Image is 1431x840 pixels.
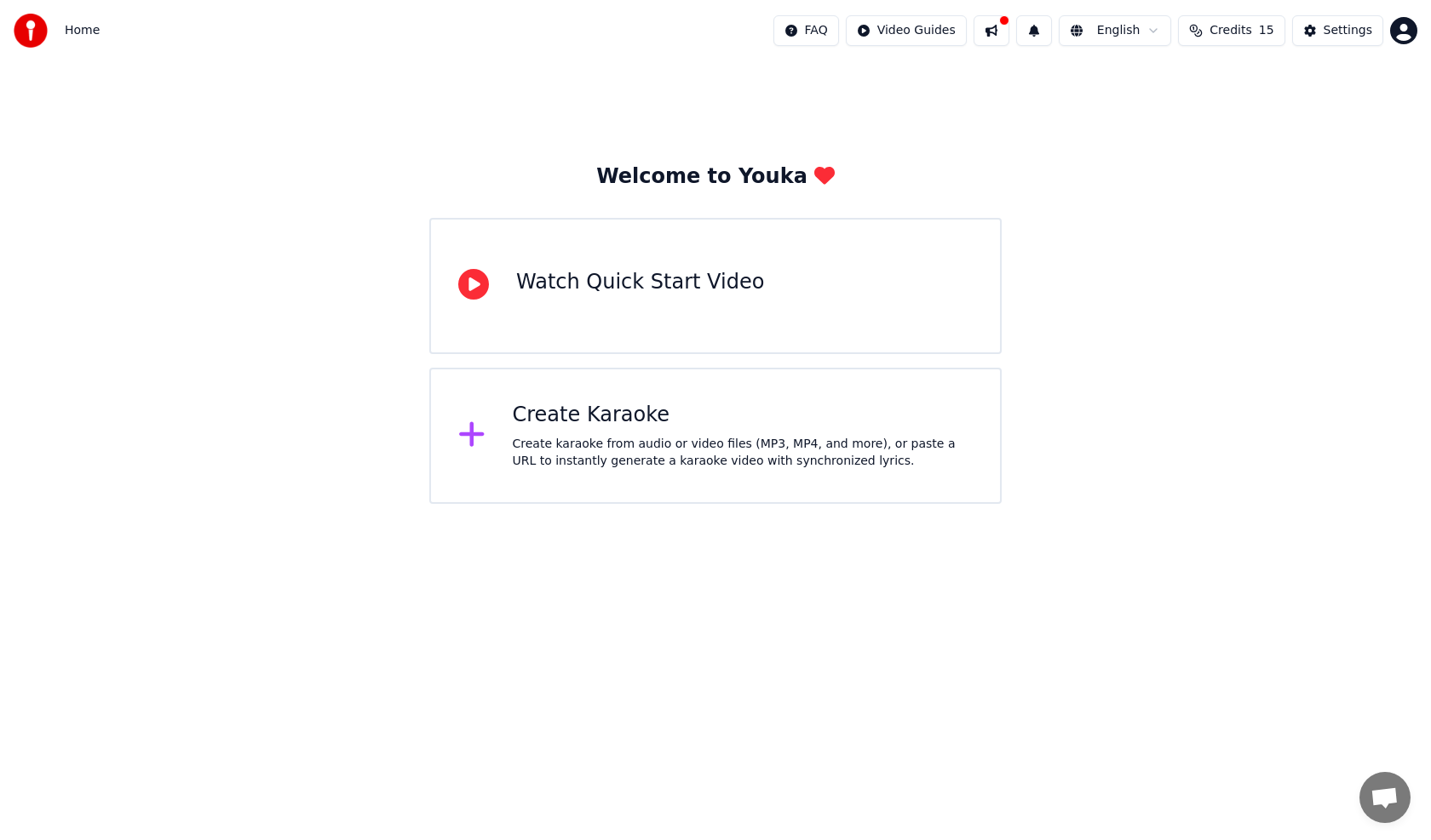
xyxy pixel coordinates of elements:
[516,269,764,296] div: Watch Quick Start Video
[513,402,974,429] div: Create Karaoke
[513,436,974,470] div: Create karaoke from audio or video files (MP3, MP4, and more), or paste a URL to instantly genera...
[1210,22,1251,39] span: Credits
[1359,772,1411,823] a: Open chat
[773,15,839,46] button: FAQ
[14,14,48,48] img: youka
[1292,15,1383,46] button: Settings
[846,15,967,46] button: Video Guides
[1178,15,1284,46] button: Credits15
[1259,22,1274,39] span: 15
[65,22,100,39] nav: breadcrumb
[65,22,100,39] span: Home
[1324,22,1372,39] div: Settings
[596,163,835,191] div: Welcome to Youka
